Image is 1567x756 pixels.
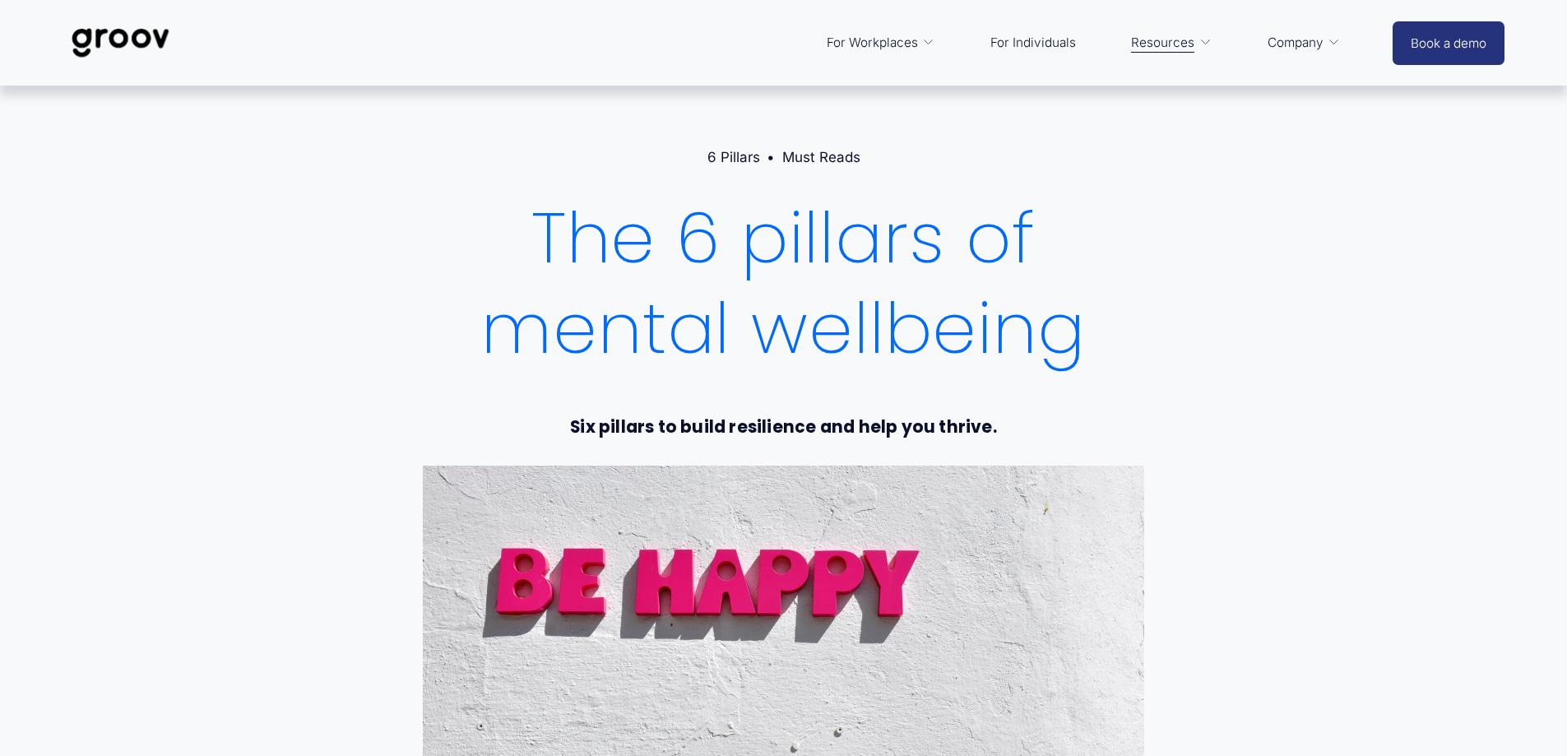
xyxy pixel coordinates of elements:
a: Must Reads [782,149,860,165]
a: folder dropdown [1123,23,1220,63]
span: For Workplaces [827,31,918,54]
a: folder dropdown [1259,23,1349,63]
strong: Six pillars to build resilience and help you thrive. [570,415,997,438]
span: Company [1268,31,1324,54]
a: Book a demo [1393,21,1504,65]
img: Groov | Workplace Science Platform | Unlock Performance | Drive Results [63,16,178,70]
a: 6 Pillars [707,149,760,165]
h1: The 6 pillars of mental wellbeing [423,193,1143,375]
a: folder dropdown [818,23,943,63]
a: For Individuals [982,23,1084,63]
span: Resources [1131,31,1194,54]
